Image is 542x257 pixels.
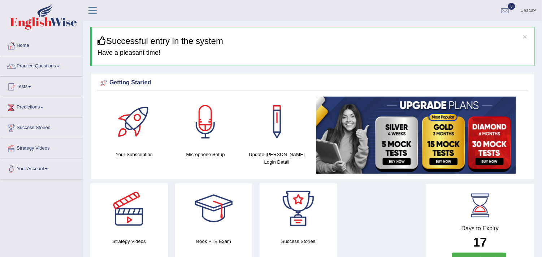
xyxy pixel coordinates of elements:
[0,138,83,156] a: Strategy Videos
[0,56,83,74] a: Practice Questions
[90,238,168,245] h4: Strategy Videos
[0,97,83,115] a: Predictions
[0,36,83,54] a: Home
[175,238,253,245] h4: Book PTE Exam
[0,77,83,95] a: Tests
[0,118,83,136] a: Success Stories
[434,225,526,232] h4: Days to Expiry
[245,151,309,166] h4: Update [PERSON_NAME] Login Detail
[102,151,166,158] h4: Your Subscription
[97,49,529,57] h4: Have a pleasant time!
[97,36,529,46] h3: Successful entry in the system
[316,97,516,174] img: small5.jpg
[508,3,515,10] span: 0
[473,235,487,249] b: 17
[260,238,337,245] h4: Success Stories
[174,151,238,158] h4: Microphone Setup
[523,33,527,40] button: ×
[99,77,526,88] div: Getting Started
[0,159,83,177] a: Your Account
